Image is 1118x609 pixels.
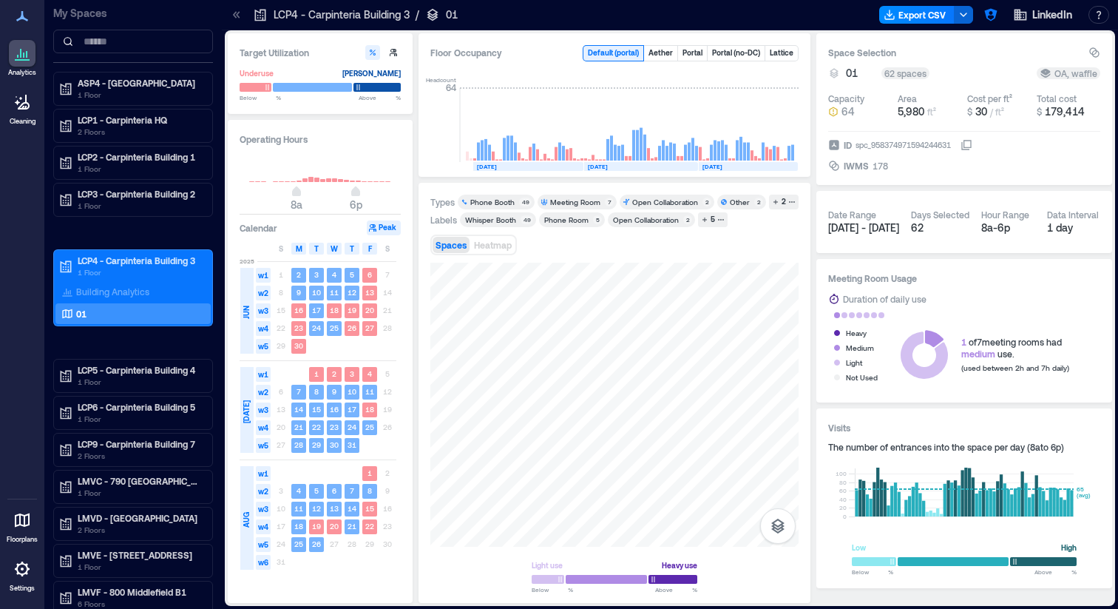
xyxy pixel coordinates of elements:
[593,215,602,224] div: 5
[78,266,202,278] p: 1 Floor
[76,308,87,320] p: 01
[348,387,356,396] text: 10
[296,243,302,255] span: M
[927,107,936,117] span: ft²
[78,200,202,212] p: 1 Floor
[1034,568,1077,576] span: Above %
[678,46,707,61] button: Portal
[240,400,252,423] span: [DATE]
[662,558,697,573] div: Heavy use
[365,405,374,414] text: 18
[348,288,356,297] text: 12
[256,367,271,382] span: w1
[365,522,374,531] text: 22
[342,66,401,81] div: [PERSON_NAME]
[605,198,614,206] div: 7
[846,355,862,370] div: Light
[312,423,321,431] text: 22
[78,586,202,598] p: LMVF - 800 Middlefield B1
[348,405,356,414] text: 17
[332,369,336,378] text: 2
[78,524,202,536] p: 2 Floors
[240,93,281,102] span: Below %
[839,504,847,511] tspan: 20
[240,132,401,147] h3: Operating Hours
[10,584,35,593] p: Settings
[332,387,336,396] text: 9
[314,486,319,495] text: 5
[532,585,573,594] span: Below %
[256,438,271,453] span: w5
[294,539,303,548] text: 25
[274,7,410,22] p: LCP4 - Carpinteria Building 3
[846,340,874,355] div: Medium
[53,6,213,21] p: My Spaces
[348,504,356,513] text: 14
[470,197,515,207] div: Phone Booth
[312,405,321,414] text: 15
[430,45,571,61] div: Floor Occupancy
[839,496,847,503] tspan: 40
[350,270,354,279] text: 5
[330,440,339,449] text: 30
[730,197,750,207] div: Other
[348,323,356,332] text: 26
[312,504,321,513] text: 12
[708,46,765,61] button: Portal (no-DC)
[436,240,467,250] span: Spaces
[330,423,339,431] text: 23
[4,551,40,597] a: Settings
[430,196,455,208] div: Types
[367,369,372,378] text: 4
[240,257,254,266] span: 2025
[256,502,271,517] span: w3
[256,555,271,570] span: w6
[898,92,917,104] div: Area
[1009,3,1077,27] button: LinkedIn
[873,158,972,173] button: 178
[240,221,277,235] h3: Calendar
[871,158,890,173] div: 178
[474,240,512,250] span: Heatmap
[683,215,692,224] div: 2
[330,323,339,332] text: 25
[78,549,202,561] p: LMVE - [STREET_ADDRESS]
[8,68,36,77] p: Analytics
[279,243,283,255] span: S
[990,107,1004,117] span: / ft²
[78,77,202,89] p: ASP4 - [GEOGRAPHIC_DATA]
[967,92,1012,104] div: Cost per ft²
[256,403,271,417] span: w3
[10,117,35,126] p: Cleaning
[4,36,41,81] a: Analytics
[852,568,893,576] span: Below %
[348,306,356,314] text: 19
[368,243,372,255] span: F
[78,438,202,450] p: LCP9 - Carpinteria Building 7
[961,139,972,151] button: IDspc_958374971594244631
[332,486,336,495] text: 6
[828,92,864,104] div: Capacity
[256,339,271,354] span: w5
[981,209,1029,221] div: Hour Range
[78,114,202,126] p: LCP1 - Carpinteria HQ
[78,512,202,524] p: LMVD - [GEOGRAPHIC_DATA]
[365,423,374,431] text: 25
[828,271,1100,286] h3: Meeting Room Usage
[294,405,303,414] text: 14
[1047,209,1099,221] div: Data Interval
[7,535,38,544] p: Floorplans
[312,288,321,297] text: 10
[350,243,354,255] span: T
[240,45,401,60] h3: Target Utilization
[78,401,202,413] p: LCP6 - Carpinteria Building 5
[1040,67,1097,79] div: OA, waffle
[844,138,852,152] span: ID
[1037,92,1077,104] div: Total cost
[312,522,321,531] text: 19
[975,105,987,118] span: 30
[477,163,497,170] text: [DATE]
[854,138,952,152] div: spc_958374971594244631
[314,387,319,396] text: 8
[294,306,303,314] text: 16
